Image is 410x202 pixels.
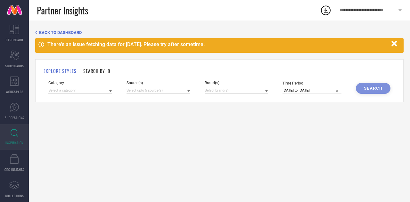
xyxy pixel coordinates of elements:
span: CDC INSIGHTS [4,167,24,172]
h1: EXPLORE STYLES [44,68,77,74]
span: INSPIRATION [5,140,23,145]
span: Source(s) [127,81,190,85]
div: There's an issue fetching data for [DATE]. Please try after sometime. [47,41,388,47]
span: DASHBOARD [6,37,23,42]
span: COLLECTIONS [5,193,24,198]
span: SCORECARDS [5,63,24,68]
input: Select a category [48,87,112,94]
h1: SEARCH BY ID [83,68,110,74]
span: Brand(s) [205,81,268,85]
input: Select upto 5 source(s) [127,87,190,94]
span: WORKSPACE [6,89,23,94]
input: Select time period [283,87,341,94]
div: Open download list [320,4,332,16]
span: SUGGESTIONS [5,115,24,120]
span: Time Period [283,81,341,85]
div: Back TO Dashboard [35,30,404,35]
span: BACK TO DASHBOARD [39,30,82,35]
input: Select brand(s) [205,87,268,94]
span: Category [48,81,112,85]
span: Partner Insights [37,4,88,17]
